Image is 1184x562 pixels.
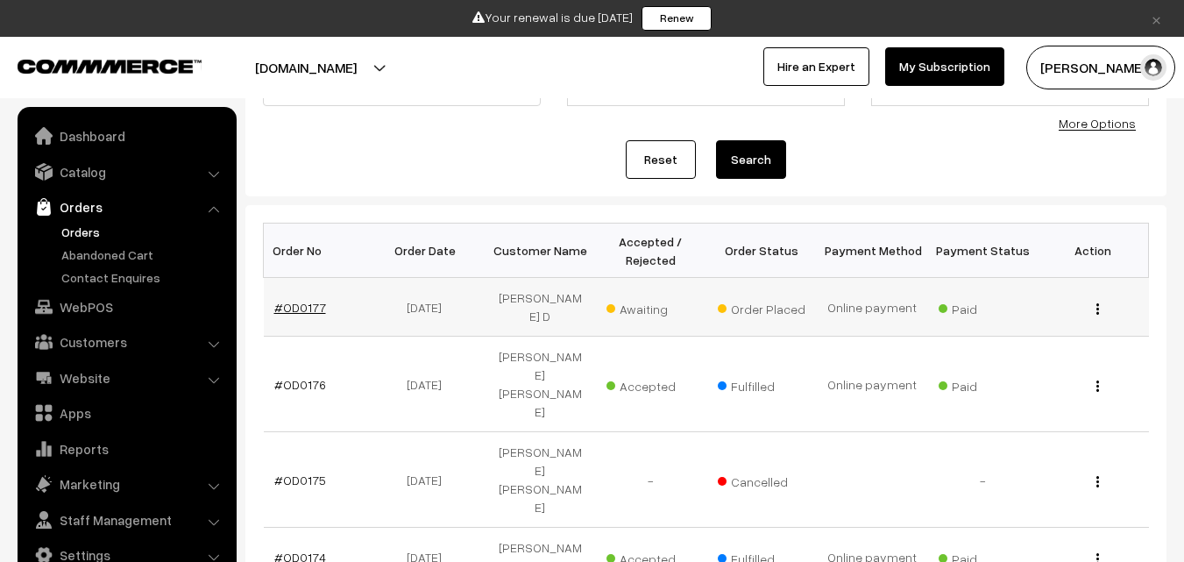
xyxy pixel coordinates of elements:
th: Order Status [706,224,817,278]
span: Order Placed [718,295,805,318]
td: - [927,432,1038,528]
img: Menu [1096,476,1099,487]
img: user [1140,54,1166,81]
th: Order Date [374,224,485,278]
td: - [595,432,705,528]
td: Online payment [817,278,927,337]
a: Reports [22,433,230,465]
a: Reset [626,140,696,179]
span: Awaiting [606,295,694,318]
a: Contact Enquires [57,268,230,287]
td: [DATE] [374,432,485,528]
img: COMMMERCE [18,60,202,73]
span: Paid [939,295,1026,318]
th: Payment Status [927,224,1038,278]
span: Cancelled [718,468,805,491]
span: Paid [939,373,1026,395]
span: Accepted [606,373,694,395]
div: Your renewal is due [DATE] [6,6,1178,31]
th: Customer Name [485,224,595,278]
a: Hire an Expert [763,47,869,86]
a: Website [22,362,230,394]
a: Marketing [22,468,230,500]
th: Order No [264,224,374,278]
td: [PERSON_NAME] [PERSON_NAME] [485,337,595,432]
td: [PERSON_NAME] D [485,278,595,337]
a: WebPOS [22,291,230,323]
a: Staff Management [22,504,230,536]
a: #OD0175 [274,473,326,487]
a: Customers [22,326,230,358]
td: [PERSON_NAME] [PERSON_NAME] [485,432,595,528]
th: Payment Method [817,224,927,278]
a: COMMMERCE [18,54,171,75]
a: Orders [57,223,230,241]
th: Action [1038,224,1148,278]
a: × [1145,8,1168,29]
button: [DOMAIN_NAME] [194,46,418,89]
img: Menu [1096,303,1099,315]
button: [PERSON_NAME] [1026,46,1175,89]
a: Renew [642,6,712,31]
td: [DATE] [374,278,485,337]
td: Online payment [817,337,927,432]
a: Abandoned Cart [57,245,230,264]
a: Catalog [22,156,230,188]
td: [DATE] [374,337,485,432]
button: Search [716,140,786,179]
span: Fulfilled [718,373,805,395]
a: Dashboard [22,120,230,152]
a: #OD0177 [274,300,326,315]
a: Apps [22,397,230,429]
a: More Options [1059,116,1136,131]
a: Orders [22,191,230,223]
th: Accepted / Rejected [595,224,705,278]
img: Menu [1096,381,1099,392]
a: #OD0176 [274,377,326,392]
a: My Subscription [885,47,1004,86]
